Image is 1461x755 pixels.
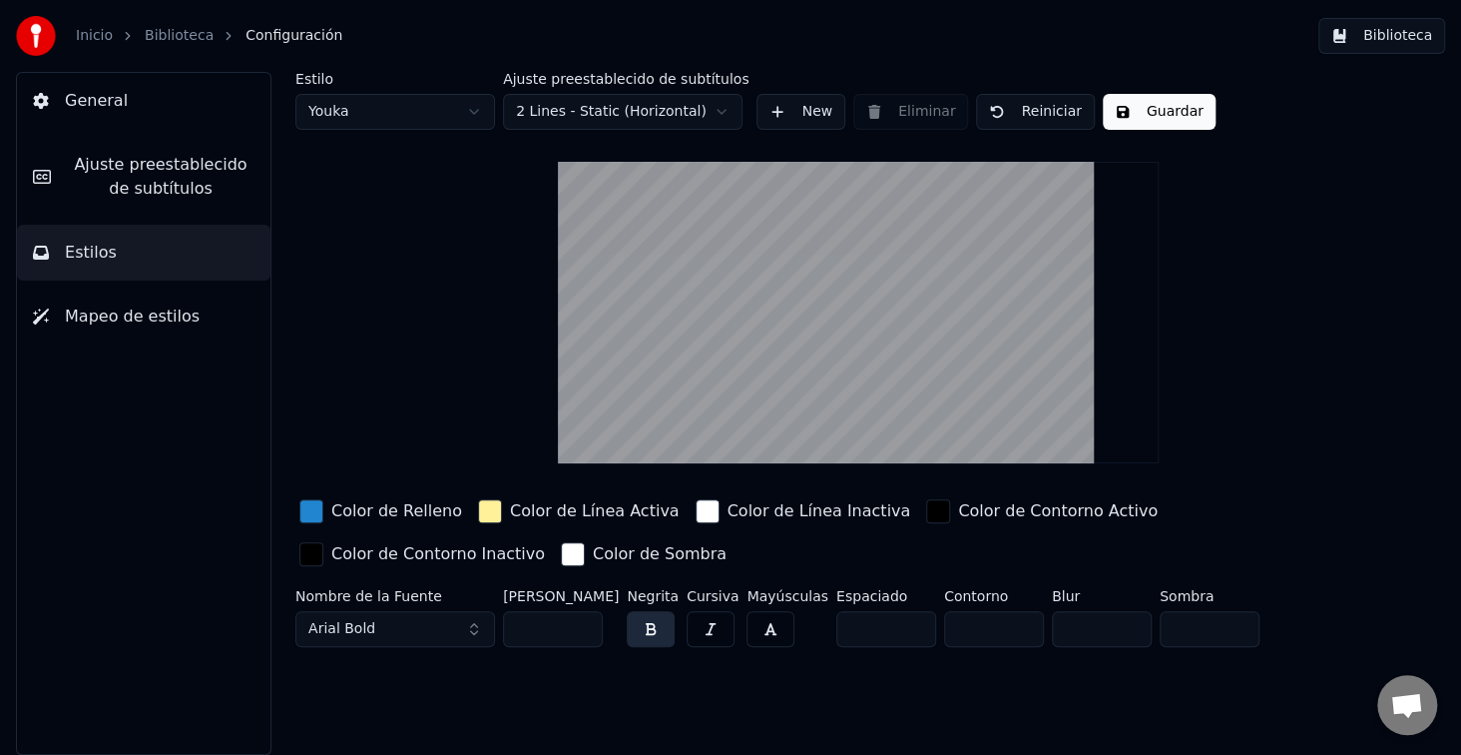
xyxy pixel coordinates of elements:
div: Color de Contorno Activo [958,499,1158,523]
div: Chat abierto [1377,675,1437,735]
span: Arial Bold [308,619,375,639]
button: General [17,73,270,129]
label: Negrita [627,589,679,603]
label: Sombra [1160,589,1259,603]
label: Nombre de la Fuente [295,589,495,603]
label: Mayúsculas [746,589,827,603]
div: Color de Sombra [593,542,727,566]
label: [PERSON_NAME] [503,589,619,603]
a: Biblioteca [145,26,214,46]
label: Contorno [944,589,1044,603]
nav: breadcrumb [76,26,342,46]
button: Color de Sombra [557,538,730,570]
button: Mapeo de estilos [17,289,270,345]
button: Color de Contorno Activo [922,495,1162,527]
div: Color de Línea Inactiva [728,499,911,523]
button: Biblioteca [1318,18,1445,54]
div: Color de Línea Activa [510,499,680,523]
label: Blur [1052,589,1152,603]
div: Color de Contorno Inactivo [331,542,545,566]
button: Color de Relleno [295,495,466,527]
label: Cursiva [687,589,738,603]
button: Color de Línea Activa [474,495,684,527]
button: New [756,94,845,130]
span: Estilos [65,241,117,265]
button: Estilos [17,225,270,281]
div: Color de Relleno [331,499,462,523]
button: Reiniciar [976,94,1094,130]
button: Guardar [1103,94,1216,130]
span: Ajuste preestablecido de subtítulos [67,153,254,201]
label: Ajuste preestablecido de subtítulos [503,72,748,86]
img: youka [16,16,56,56]
label: Espaciado [836,589,936,603]
span: Configuración [245,26,342,46]
span: General [65,89,128,113]
a: Inicio [76,26,113,46]
button: Color de Contorno Inactivo [295,538,549,570]
button: Ajuste preestablecido de subtítulos [17,137,270,217]
label: Estilo [295,72,495,86]
button: Color de Línea Inactiva [692,495,915,527]
span: Mapeo de estilos [65,305,200,329]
